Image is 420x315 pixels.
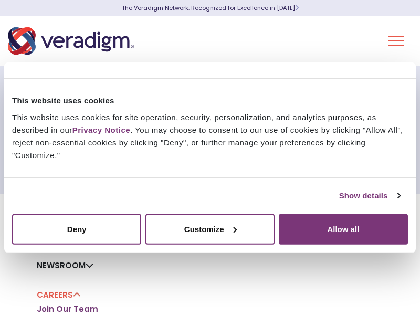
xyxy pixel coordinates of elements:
[12,94,408,107] div: This website uses cookies
[37,289,81,300] a: Careers
[72,125,130,134] a: Privacy Notice
[37,260,93,271] a: Newsroom
[279,214,408,244] button: Allow all
[12,111,408,161] div: This website uses cookies for site operation, security, personalization, and analytics purposes, ...
[295,4,299,12] span: Learn More
[122,4,299,12] a: The Veradigm Network: Recognized for Excellence in [DATE]Learn More
[37,304,98,314] a: Join Our Team
[388,27,404,55] button: Toggle Navigation Menu
[8,24,134,58] img: Veradigm logo
[145,214,275,244] button: Customize
[339,190,400,202] a: Show details
[12,214,141,244] button: Deny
